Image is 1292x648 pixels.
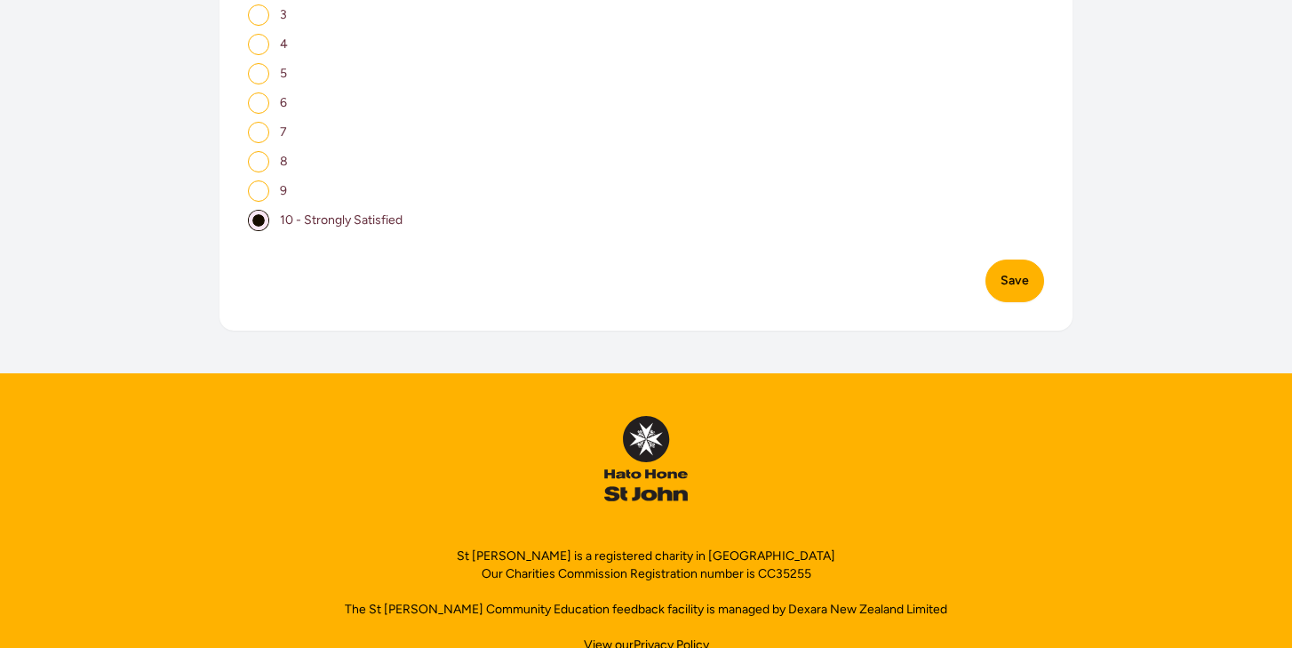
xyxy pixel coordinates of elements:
p: St [PERSON_NAME] is a registered charity in [GEOGRAPHIC_DATA] Our Charities Commission Registrati... [457,548,835,583]
input: 6 [248,92,269,114]
button: Save [985,260,1044,302]
input: 8 [248,151,269,172]
input: 9 [248,180,269,202]
img: InPulse [604,416,687,501]
p: The St [PERSON_NAME] Community Education feedback facility is managed by Dexara New Zealand Limited [345,601,947,619]
span: 5 [280,66,287,81]
input: 10 - Strongly Satisfied [248,210,269,231]
span: 6 [280,95,287,110]
input: 4 [248,34,269,55]
span: 9 [280,183,287,198]
span: 3 [280,7,287,22]
span: 4 [280,36,288,52]
span: 8 [280,154,288,169]
span: 7 [280,124,287,140]
input: 5 [248,63,269,84]
input: 7 [248,122,269,143]
input: 3 [248,4,269,26]
span: 10 - Strongly Satisfied [280,212,403,228]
